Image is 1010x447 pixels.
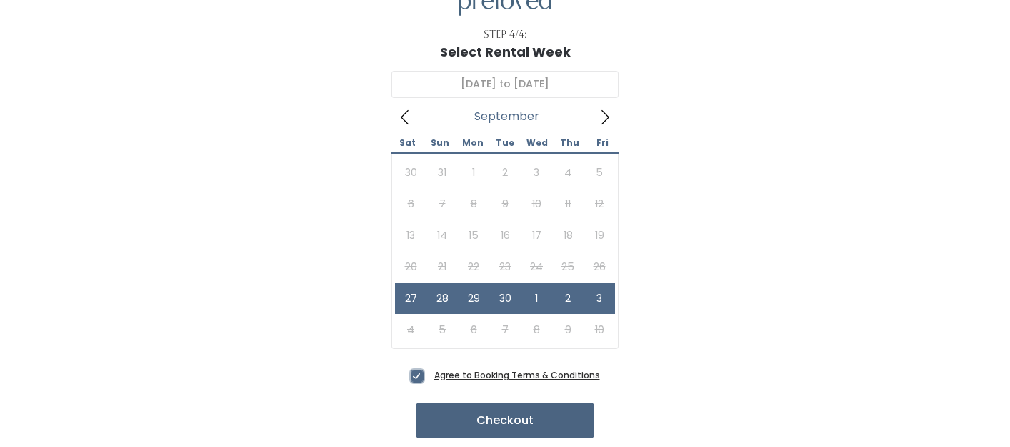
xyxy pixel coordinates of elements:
span: Sat [391,139,424,147]
span: Sun [424,139,456,147]
span: Wed [521,139,554,147]
span: September 29, 2025 [458,283,489,314]
div: Step 4/4: [484,27,527,42]
button: Checkout [416,403,594,438]
span: October 1, 2025 [521,283,552,314]
a: Agree to Booking Terms & Conditions [434,369,600,381]
input: Select week [391,71,619,98]
h1: Select Rental Week [440,45,571,59]
span: Tue [489,139,521,147]
span: Fri [586,139,619,147]
span: September [474,114,539,119]
span: Mon [456,139,489,147]
span: September 30, 2025 [489,283,521,314]
span: October 2, 2025 [552,283,584,314]
span: Thu [554,139,586,147]
span: October 3, 2025 [584,283,615,314]
span: September 28, 2025 [426,283,458,314]
span: September 27, 2025 [395,283,426,314]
